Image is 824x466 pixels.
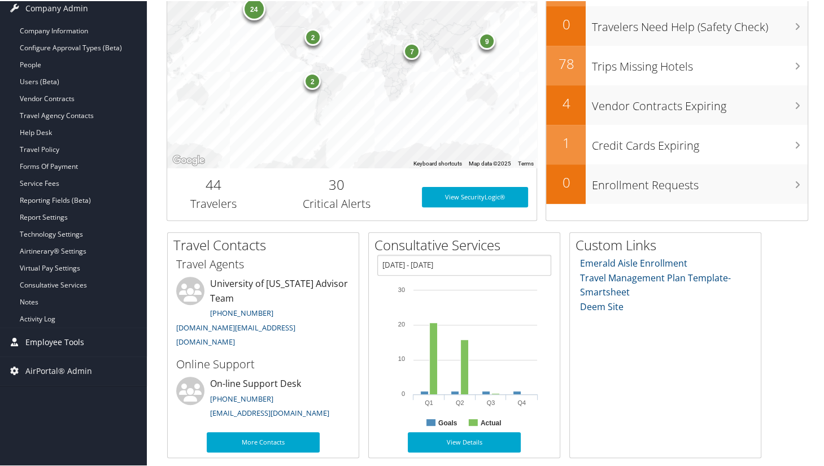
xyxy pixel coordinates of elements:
text: Actual [481,418,502,426]
a: Terms (opens in new tab) [517,159,533,166]
h2: 0 [546,14,586,33]
h3: Enrollment Requests [591,171,808,192]
text: Q1 [425,398,433,405]
a: [DOMAIN_NAME][EMAIL_ADDRESS][DOMAIN_NAME] [176,321,295,346]
span: Employee Tools [25,327,84,355]
tspan: 10 [398,354,405,361]
a: Open this area in Google Maps (opens a new window) [170,152,207,167]
h2: 44 [176,174,251,193]
a: View SecurityLogic® [422,186,528,206]
h2: 78 [546,53,586,72]
h3: Trips Missing Hotels [591,52,808,73]
h2: 30 [268,174,406,193]
text: Q3 [487,398,495,405]
a: More Contacts [207,431,320,451]
a: 78Trips Missing Hotels [546,45,808,84]
h3: Vendor Contracts Expiring [591,92,808,113]
img: Google [170,152,207,167]
a: View Details [408,431,521,451]
tspan: 0 [402,389,405,396]
tspan: 20 [398,320,405,326]
a: 4Vendor Contracts Expiring [546,84,808,124]
a: Emerald Aisle Enrollment [580,256,687,268]
text: Q2 [456,398,464,405]
li: University of [US_STATE] Advisor Team [171,276,356,351]
button: Keyboard shortcuts [413,159,461,167]
a: Deem Site [580,299,624,312]
a: [PHONE_NUMBER] [210,393,273,403]
h2: 1 [546,132,586,151]
a: Travel Management Plan Template- Smartsheet [580,271,731,298]
a: 0Travelers Need Help (Safety Check) [546,5,808,45]
h3: Online Support [176,355,350,371]
text: Q4 [517,398,526,405]
h3: Travel Agents [176,255,350,271]
div: 2 [304,72,321,89]
a: [EMAIL_ADDRESS][DOMAIN_NAME] [210,407,329,417]
tspan: 30 [398,285,405,292]
span: AirPortal® Admin [25,356,92,384]
h2: Custom Links [576,234,761,254]
h2: Consultative Services [374,234,560,254]
div: 2 [304,28,321,45]
h3: Critical Alerts [268,195,406,211]
a: 1Credit Cards Expiring [546,124,808,163]
h2: Travel Contacts [173,234,359,254]
h3: Travelers Need Help (Safety Check) [591,12,808,34]
h3: Credit Cards Expiring [591,131,808,153]
text: Goals [438,418,457,426]
h2: 0 [546,172,586,191]
li: On-line Support Desk [171,376,356,422]
div: 7 [404,41,421,58]
h3: Travelers [176,195,251,211]
a: [PHONE_NUMBER] [210,307,273,317]
a: 0Enrollment Requests [546,163,808,203]
span: Map data ©2025 [468,159,511,166]
h2: 4 [546,93,586,112]
div: 9 [478,31,495,48]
